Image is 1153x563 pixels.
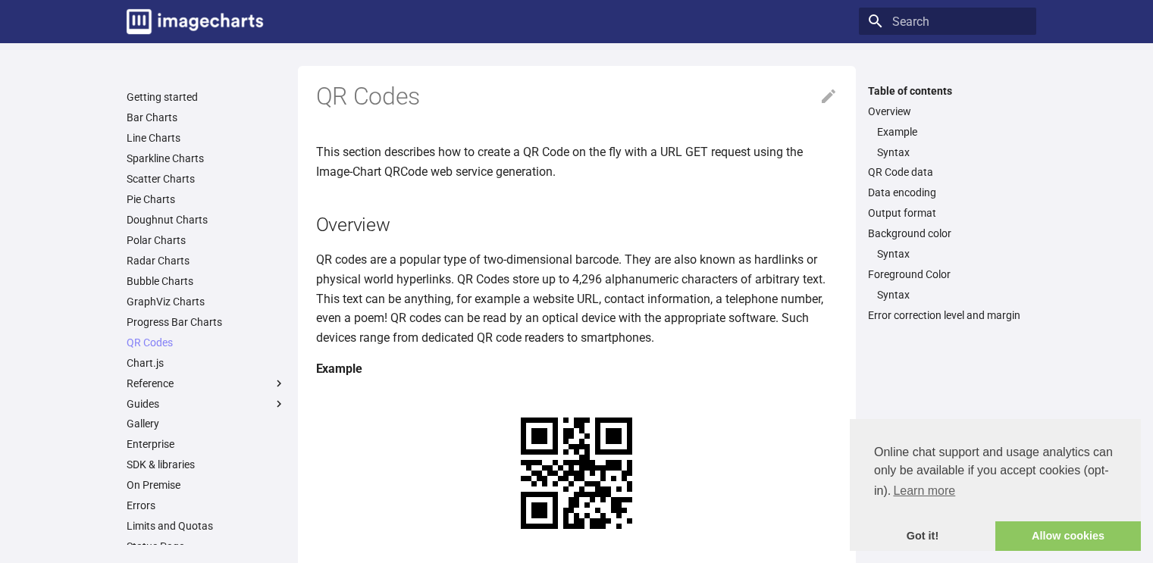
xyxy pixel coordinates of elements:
a: SDK & libraries [127,458,286,471]
h2: Overview [316,211,838,238]
a: Output format [868,206,1027,220]
a: Foreground Color [868,267,1027,281]
img: chart [494,391,659,555]
a: Sparkline Charts [127,152,286,165]
label: Guides [127,397,286,411]
img: logo [127,9,263,34]
a: Background color [868,227,1027,240]
a: dismiss cookie message [850,521,995,552]
nav: Overview [868,125,1027,159]
a: QR Code data [868,165,1027,179]
a: Status Page [127,540,286,553]
label: Reference [127,377,286,390]
a: Polar Charts [127,233,286,247]
a: Bubble Charts [127,274,286,288]
a: Getting started [127,90,286,104]
span: Online chat support and usage analytics can only be available if you accept cookies (opt-in). [874,443,1117,502]
a: Syntax [877,288,1027,302]
div: cookieconsent [850,419,1141,551]
a: Doughnut Charts [127,213,286,227]
a: GraphViz Charts [127,295,286,308]
a: Pie Charts [127,192,286,206]
a: Syntax [877,247,1027,261]
h4: Example [316,359,838,379]
a: Enterprise [127,437,286,451]
a: Gallery [127,417,286,430]
a: Syntax [877,145,1027,159]
a: Errors [127,499,286,512]
a: QR Codes [127,336,286,349]
a: Progress Bar Charts [127,315,286,329]
a: Chart.js [127,356,286,370]
input: Search [859,8,1036,35]
a: allow cookies [995,521,1141,552]
a: Line Charts [127,131,286,145]
a: Limits and Quotas [127,519,286,533]
a: Data encoding [868,186,1027,199]
a: Scatter Charts [127,172,286,186]
a: Bar Charts [127,111,286,124]
p: This section describes how to create a QR Code on the fly with a URL GET request using the Image-... [316,142,838,181]
a: On Premise [127,478,286,492]
a: Error correction level and margin [868,308,1027,322]
nav: Foreground Color [868,288,1027,302]
a: learn more about cookies [891,480,957,502]
a: Radar Charts [127,254,286,267]
a: Overview [868,105,1027,118]
p: QR codes are a popular type of two-dimensional barcode. They are also known as hardlinks or physi... [316,250,838,347]
label: Table of contents [859,84,1036,98]
h1: QR Codes [316,81,838,113]
nav: Background color [868,247,1027,261]
a: Image-Charts documentation [121,3,269,40]
nav: Table of contents [859,84,1036,323]
a: Example [877,125,1027,139]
